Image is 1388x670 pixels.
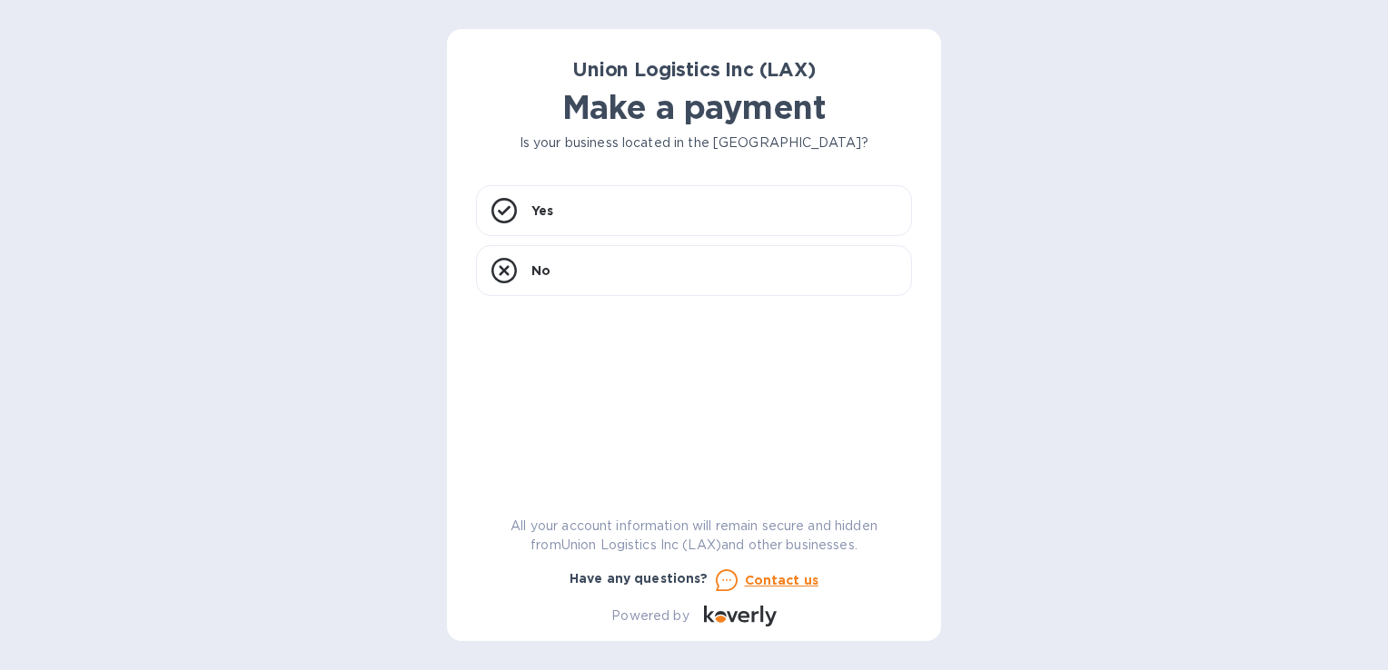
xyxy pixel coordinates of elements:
[476,88,912,126] h1: Make a payment
[745,573,819,587] u: Contact us
[531,261,550,280] p: No
[531,202,553,220] p: Yes
[476,133,912,153] p: Is your business located in the [GEOGRAPHIC_DATA]?
[570,571,709,586] b: Have any questions?
[476,517,912,555] p: All your account information will remain secure and hidden from Union Logistics Inc (LAX) and oth...
[611,606,689,626] p: Powered by
[572,58,816,81] b: Union Logistics Inc (LAX)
